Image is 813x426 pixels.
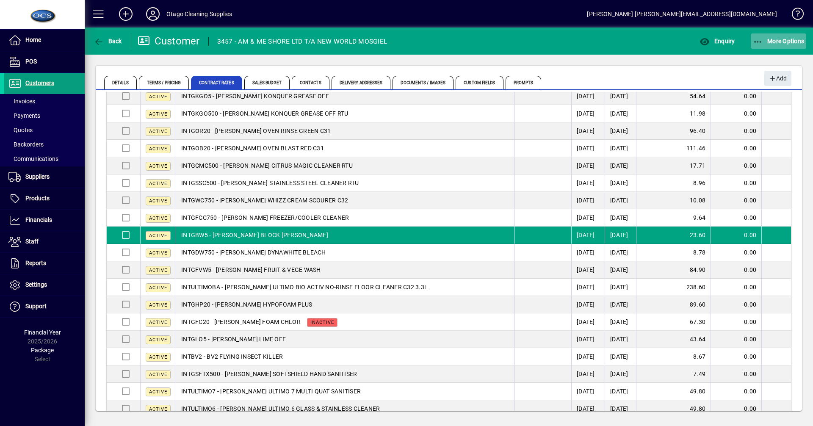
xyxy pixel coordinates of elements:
[8,112,40,119] span: Payments
[605,348,636,365] td: [DATE]
[605,331,636,348] td: [DATE]
[25,195,50,202] span: Products
[605,174,636,192] td: [DATE]
[636,227,711,244] td: 23.60
[636,383,711,400] td: 49.80
[176,122,514,140] td: INTGOR20 - [PERSON_NAME] OVEN RINSE GREEN C31
[292,76,329,89] span: Contacts
[605,88,636,105] td: [DATE]
[149,129,167,134] span: Active
[25,173,50,180] span: Suppliers
[753,38,805,44] span: More Options
[149,146,167,152] span: Active
[25,80,54,86] span: Customers
[149,198,167,204] span: Active
[571,261,605,279] td: [DATE]
[149,268,167,273] span: Active
[149,354,167,360] span: Active
[605,227,636,244] td: [DATE]
[605,296,636,313] td: [DATE]
[4,123,85,137] a: Quotes
[176,296,514,313] td: INTGHP20 - [PERSON_NAME] HYPOFOAM PLUS
[571,400,605,418] td: [DATE]
[571,88,605,105] td: [DATE]
[8,155,58,162] span: Communications
[149,320,167,325] span: Active
[571,174,605,192] td: [DATE]
[149,372,167,377] span: Active
[711,227,761,244] td: 0.00
[571,348,605,365] td: [DATE]
[149,163,167,169] span: Active
[636,261,711,279] td: 84.90
[636,192,711,209] td: 10.08
[176,174,514,192] td: INTGSSC500 - [PERSON_NAME] STAINLESS STEEL CLEANER RTU
[605,209,636,227] td: [DATE]
[4,253,85,274] a: Reports
[85,33,131,49] app-page-header-button: Back
[176,365,514,383] td: INTGSFTX500 - [PERSON_NAME] SOFTSHIELD HAND SANITISER
[605,157,636,174] td: [DATE]
[711,400,761,418] td: 0.00
[138,34,200,48] div: Customer
[711,313,761,331] td: 0.00
[506,76,542,89] span: Prompts
[636,348,711,365] td: 8.67
[176,227,514,244] td: INTGBW5 - [PERSON_NAME] BLOCK [PERSON_NAME]
[571,365,605,383] td: [DATE]
[571,157,605,174] td: [DATE]
[605,140,636,157] td: [DATE]
[4,94,85,108] a: Invoices
[587,7,777,21] div: [PERSON_NAME] [PERSON_NAME][EMAIL_ADDRESS][DOMAIN_NAME]
[310,320,334,325] span: Inactive
[636,88,711,105] td: 54.64
[139,76,189,89] span: Terms / Pricing
[4,30,85,51] a: Home
[711,192,761,209] td: 0.00
[605,261,636,279] td: [DATE]
[711,383,761,400] td: 0.00
[636,140,711,157] td: 111.46
[176,244,514,261] td: INTGDW750 - [PERSON_NAME] DYNAWHITE BLEACH
[149,94,167,100] span: Active
[571,140,605,157] td: [DATE]
[711,105,761,122] td: 0.00
[25,303,47,310] span: Support
[605,105,636,122] td: [DATE]
[25,36,41,43] span: Home
[4,51,85,72] a: POS
[769,72,787,86] span: Add
[636,400,711,418] td: 49.80
[104,76,137,89] span: Details
[605,244,636,261] td: [DATE]
[4,166,85,188] a: Suppliers
[711,261,761,279] td: 0.00
[332,76,391,89] span: Delivery Addresses
[176,400,514,418] td: INTULTIMO6 - [PERSON_NAME] ULTIMO 6 GLASS & STAINLESS CLEANER
[176,261,514,279] td: INTGFVW5 - [PERSON_NAME] FRUIT & VEGE WASH
[605,279,636,296] td: [DATE]
[711,88,761,105] td: 0.00
[636,105,711,122] td: 11.98
[149,389,167,395] span: Active
[244,76,290,89] span: Sales Budget
[711,296,761,313] td: 0.00
[8,98,35,105] span: Invoices
[605,365,636,383] td: [DATE]
[571,105,605,122] td: [DATE]
[176,88,514,105] td: INTGKGO5 - [PERSON_NAME] KONQUER GREASE OFF
[711,174,761,192] td: 0.00
[176,313,514,331] td: INTGFC20 - [PERSON_NAME] FOAM CHLOR
[605,122,636,140] td: [DATE]
[605,383,636,400] td: [DATE]
[785,2,802,29] a: Knowledge Base
[636,313,711,331] td: 67.30
[149,250,167,256] span: Active
[176,140,514,157] td: INTGOB20 - [PERSON_NAME] OVEN BLAST RED C31
[4,274,85,296] a: Settings
[91,33,124,49] button: Back
[605,400,636,418] td: [DATE]
[636,279,711,296] td: 238.60
[149,111,167,117] span: Active
[94,38,122,44] span: Back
